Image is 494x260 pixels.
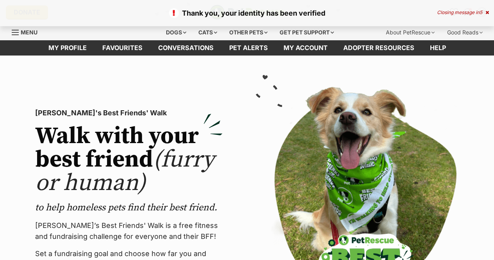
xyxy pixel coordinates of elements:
h2: Walk with your best friend [35,125,223,195]
div: Good Reads [442,25,488,40]
div: Dogs [161,25,192,40]
p: [PERSON_NAME]'s Best Friends' Walk [35,108,223,118]
a: Help [422,40,454,56]
div: About PetRescue [380,25,440,40]
span: (furry or human) [35,145,214,198]
a: Adopter resources [335,40,422,56]
p: [PERSON_NAME]’s Best Friends' Walk is a free fitness and fundraising challenge for everyone and t... [35,220,223,242]
a: conversations [150,40,221,56]
span: Menu [21,29,37,36]
div: Cats [193,25,223,40]
a: My account [276,40,335,56]
a: Pet alerts [221,40,276,56]
a: Menu [12,25,43,39]
div: Get pet support [274,25,339,40]
div: Other pets [224,25,273,40]
a: My profile [41,40,95,56]
p: to help homeless pets find their best friend. [35,201,223,214]
a: Favourites [95,40,150,56]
